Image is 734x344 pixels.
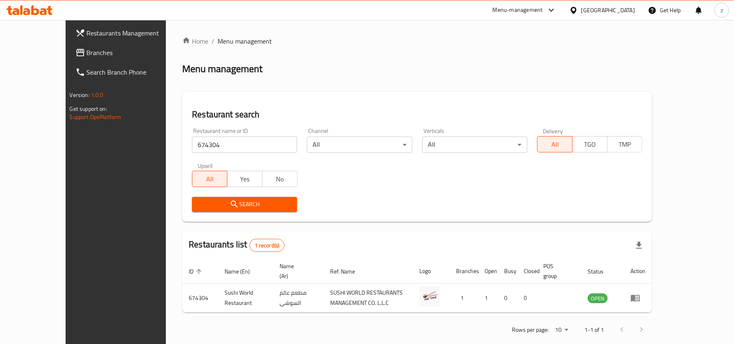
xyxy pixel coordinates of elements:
a: Home [182,36,208,46]
span: Yes [231,173,259,185]
td: 1 [478,284,498,313]
button: TMP [607,136,643,152]
div: Menu-management [493,5,543,15]
span: Status [588,267,614,276]
div: Rows per page: [552,324,571,336]
span: Name (Ar) [280,261,314,281]
img: Sushi World Restaurant [419,286,440,307]
td: 1 [450,284,478,313]
button: Search [192,197,297,212]
li: / [212,36,214,46]
p: 1-1 of 1 [584,325,604,335]
button: All [192,171,227,187]
td: 0 [517,284,537,313]
button: No [262,171,298,187]
span: Search [198,199,291,209]
div: OPEN [588,293,608,303]
span: Get support on: [70,104,107,114]
th: Open [478,259,498,284]
span: TMP [611,139,639,150]
div: Menu [630,293,646,303]
td: SUSHI WORLD RESTAURANTS MANAGEMENT CO. L.L.C [324,284,413,313]
div: All [422,137,527,153]
button: All [537,136,573,152]
th: Closed [517,259,537,284]
h2: Menu management [182,62,262,75]
span: POS group [543,261,572,281]
span: Ref. Name [330,267,366,276]
label: Upsell [198,163,213,168]
table: enhanced table [182,259,652,313]
span: All [196,173,224,185]
input: Search for restaurant name or ID.. [192,137,297,153]
button: Yes [227,171,262,187]
th: Logo [413,259,450,284]
a: Branches [69,43,188,62]
div: Export file [629,236,649,255]
span: Search Branch Phone [87,67,182,77]
label: Delivery [543,128,563,134]
span: Menu management [218,36,272,46]
span: OPEN [588,294,608,303]
button: TGO [572,136,608,152]
h2: Restaurant search [192,108,642,121]
span: z [721,6,723,15]
span: No [266,173,294,185]
span: All [541,139,569,150]
td: 674304 [182,284,218,313]
th: Action [624,259,652,284]
span: TGO [576,139,604,150]
div: All [307,137,412,153]
div: [GEOGRAPHIC_DATA] [581,6,635,15]
a: Support.OpsPlatform [70,112,121,122]
h2: Restaurants list [189,238,284,252]
td: مطعم عالم السوشي [273,284,324,313]
th: Busy [498,259,517,284]
span: Restaurants Management [87,28,182,38]
a: Restaurants Management [69,23,188,43]
span: Name (En) [225,267,260,276]
span: 1 record(s) [250,242,284,249]
p: Rows per page: [512,325,549,335]
span: Version: [70,90,90,100]
span: ID [189,267,204,276]
div: Total records count [249,239,285,252]
td: 0 [498,284,517,313]
nav: breadcrumb [182,36,652,46]
td: Sushi World Restaurant [218,284,273,313]
span: 1.0.0 [91,90,104,100]
span: Branches [87,48,182,57]
th: Branches [450,259,478,284]
a: Search Branch Phone [69,62,188,82]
